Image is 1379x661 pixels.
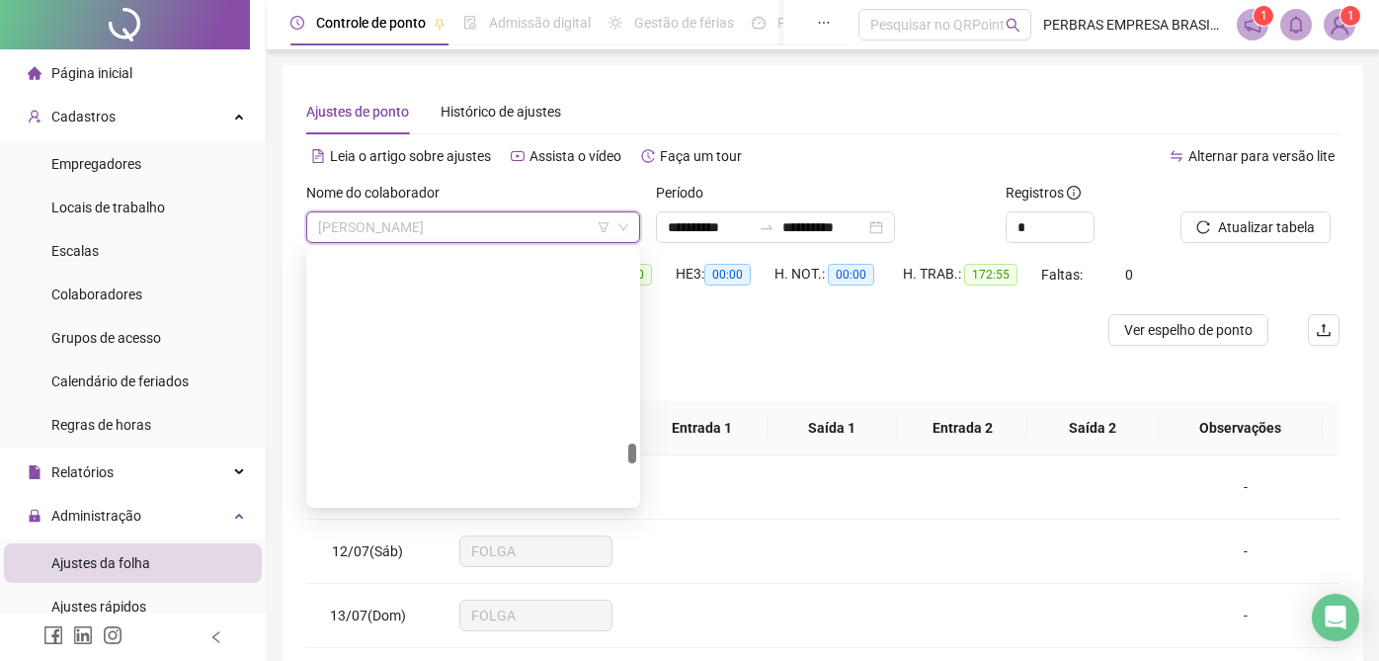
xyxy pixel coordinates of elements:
[759,219,774,235] span: swap-right
[752,16,766,30] span: dashboard
[489,15,591,31] span: Admissão digital
[43,625,63,645] span: facebook
[777,15,854,31] span: Painel do DP
[51,65,132,81] span: Página inicial
[1124,319,1253,341] span: Ver espelho de ponto
[330,148,491,164] span: Leia o artigo sobre ajustes
[641,149,655,163] span: history
[660,148,742,164] span: Faça um tour
[463,16,477,30] span: file-done
[759,219,774,235] span: to
[51,508,141,524] span: Administração
[51,109,116,124] span: Cadastros
[1244,479,1248,495] span: -
[903,263,1041,286] div: H. TRAB.:
[774,263,903,286] div: H. NOT.:
[511,149,525,163] span: youtube
[51,464,114,480] span: Relatórios
[1108,314,1268,346] button: Ver espelho de ponto
[103,625,122,645] span: instagram
[434,18,446,30] span: pushpin
[1287,16,1305,34] span: bell
[471,537,601,566] span: FOLGA
[306,182,452,204] label: Nome do colaborador
[1218,216,1315,238] span: Atualizar tabela
[318,212,628,242] span: RIC MANOEL GOMES PEREIRA
[608,16,622,30] span: sun
[1067,186,1081,200] span: info-circle
[51,243,99,259] span: Escalas
[704,264,751,286] span: 00:00
[1316,322,1332,338] span: upload
[51,555,150,571] span: Ajustes da folha
[1006,18,1020,33] span: search
[1027,401,1158,455] th: Saída 2
[209,630,223,644] span: left
[306,104,409,120] span: Ajustes de ponto
[51,599,146,615] span: Ajustes rápidos
[1188,148,1335,164] span: Alternar para versão lite
[73,625,93,645] span: linkedin
[311,149,325,163] span: file-text
[1340,6,1360,26] sup: Atualize o seu contato no menu Meus Dados
[1244,16,1261,34] span: notification
[316,15,426,31] span: Controle de ponto
[1006,182,1081,204] span: Registros
[1196,220,1210,234] span: reload
[1041,267,1086,283] span: Faltas:
[28,66,41,80] span: home
[28,110,41,124] span: user-add
[768,401,898,455] th: Saída 1
[529,148,621,164] span: Assista o vídeo
[1347,9,1354,23] span: 1
[828,264,874,286] span: 00:00
[634,15,734,31] span: Gestão de férias
[1174,417,1308,439] span: Observações
[51,287,142,302] span: Colaboradores
[1043,14,1226,36] span: PERBRAS EMPRESA BRASILEIRA DE PERFURACAO LTDA
[471,601,601,630] span: FOLGA
[330,608,406,623] span: 13/07(Dom)
[1260,9,1267,23] span: 1
[1312,594,1359,641] div: Open Intercom Messenger
[1170,149,1183,163] span: swap
[51,200,165,215] span: Locais de trabalho
[676,263,774,286] div: HE 3:
[1244,608,1248,623] span: -
[598,221,609,233] span: filter
[964,264,1017,286] span: 172:55
[637,401,768,455] th: Entrada 1
[1325,10,1354,40] img: 87329
[51,330,161,346] span: Grupos de acesso
[332,543,403,559] span: 12/07(Sáb)
[1254,6,1273,26] sup: 1
[28,465,41,479] span: file
[1180,211,1331,243] button: Atualizar tabela
[51,156,141,172] span: Empregadores
[617,221,629,233] span: down
[656,182,716,204] label: Período
[28,509,41,523] span: lock
[51,373,189,389] span: Calendário de feriados
[441,104,561,120] span: Histórico de ajustes
[51,417,151,433] span: Regras de horas
[1125,267,1133,283] span: 0
[817,16,831,30] span: ellipsis
[1244,543,1248,559] span: -
[897,401,1027,455] th: Entrada 2
[1158,401,1324,455] th: Observações
[290,16,304,30] span: clock-circle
